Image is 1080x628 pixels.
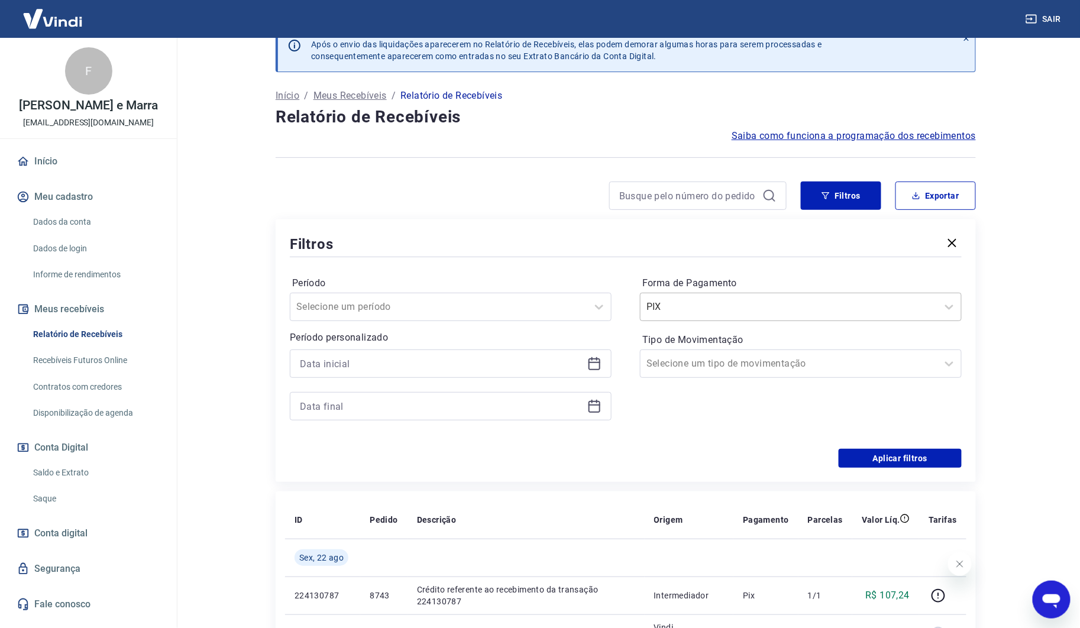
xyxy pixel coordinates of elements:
p: R$ 107,24 [866,588,910,603]
button: Conta Digital [14,435,163,461]
a: Saque [28,487,163,511]
p: [EMAIL_ADDRESS][DOMAIN_NAME] [23,116,154,129]
p: Pagamento [743,514,789,526]
a: Saiba como funciona a programação dos recebimentos [732,129,976,143]
img: Vindi [14,1,91,37]
button: Exportar [895,182,976,210]
p: 1/1 [808,590,843,601]
p: Origem [654,514,683,526]
button: Sair [1023,8,1066,30]
p: Relatório de Recebíveis [400,89,502,103]
p: ID [295,514,303,526]
p: / [304,89,308,103]
a: Dados de login [28,237,163,261]
p: Pedido [370,514,397,526]
p: Após o envio das liquidações aparecerem no Relatório de Recebíveis, elas podem demorar algumas ho... [311,38,822,62]
button: Meus recebíveis [14,296,163,322]
p: / [392,89,396,103]
p: Parcelas [808,514,843,526]
span: Conta digital [34,525,88,542]
label: Período [292,276,609,290]
button: Aplicar filtros [839,449,962,468]
iframe: Botão para abrir a janela de mensagens [1033,581,1071,619]
p: 8743 [370,590,397,601]
label: Forma de Pagamento [642,276,959,290]
input: Data final [300,397,583,415]
a: Disponibilização de agenda [28,401,163,425]
p: Pix [743,590,789,601]
span: Sex, 22 ago [299,552,344,564]
label: Tipo de Movimentação [642,333,959,347]
a: Início [276,89,299,103]
p: Crédito referente ao recebimento da transação 224130787 [417,584,635,607]
a: Recebíveis Futuros Online [28,348,163,373]
a: Fale conosco [14,591,163,617]
button: Meu cadastro [14,184,163,210]
p: [PERSON_NAME] e Marra [19,99,158,112]
a: Meus Recebíveis [313,89,387,103]
a: Início [14,148,163,174]
p: Intermediador [654,590,725,601]
p: Tarifas [929,514,957,526]
input: Busque pelo número do pedido [619,187,758,205]
p: Valor Líq. [862,514,900,526]
button: Filtros [801,182,881,210]
p: 224130787 [295,590,351,601]
a: Saldo e Extrato [28,461,163,485]
input: Data inicial [300,355,583,373]
a: Informe de rendimentos [28,263,163,287]
p: Descrição [417,514,457,526]
div: F [65,47,112,95]
p: Período personalizado [290,331,612,345]
a: Contratos com credores [28,375,163,399]
a: Dados da conta [28,210,163,234]
span: Olá! Precisa de ajuda? [7,8,99,18]
iframe: Fechar mensagem [948,552,972,576]
h5: Filtros [290,235,334,254]
a: Segurança [14,556,163,582]
a: Conta digital [14,520,163,546]
a: Relatório de Recebíveis [28,322,163,347]
h4: Relatório de Recebíveis [276,105,976,129]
